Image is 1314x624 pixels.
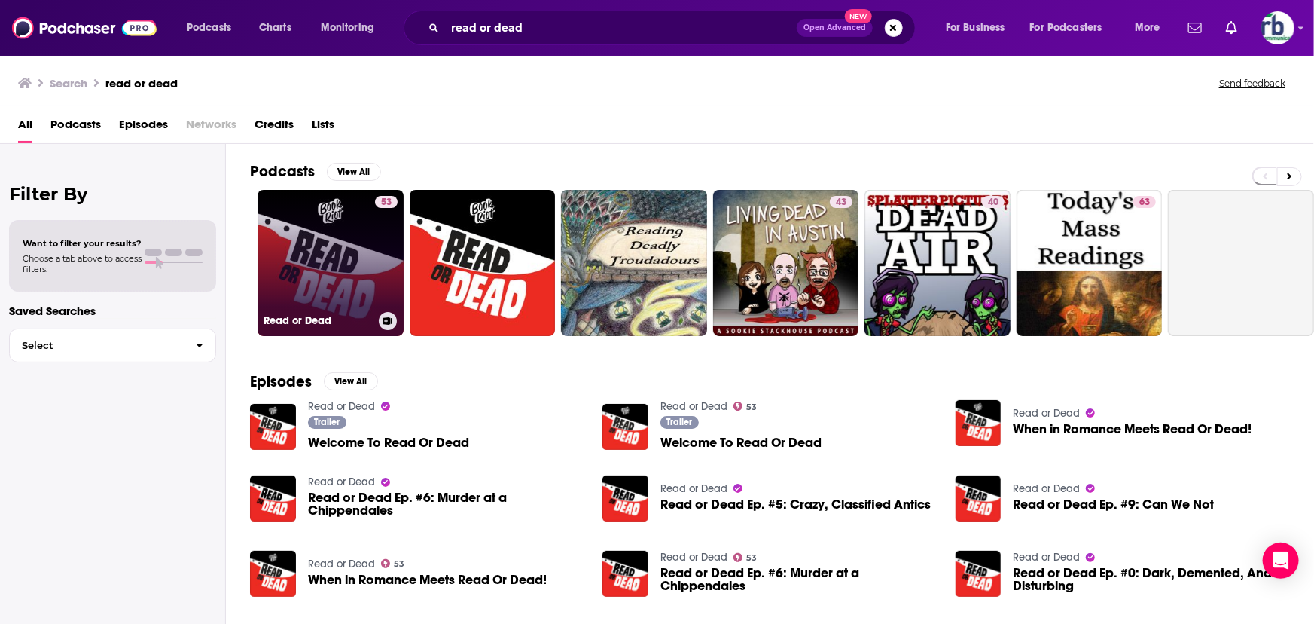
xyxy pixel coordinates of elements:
[1139,195,1150,210] span: 63
[660,551,727,564] a: Read or Dead
[1013,567,1290,592] a: Read or Dead Ep. #0: Dark, Demented, And Disturbing
[830,196,852,208] a: 43
[187,17,231,38] span: Podcasts
[797,19,873,37] button: Open AdvancedNew
[50,76,87,90] h3: Search
[836,195,846,210] span: 43
[308,436,469,449] a: Welcome To Read Or Dead
[250,372,312,391] h2: Episodes
[602,476,648,522] img: Read or Dead Ep. #5: Crazy, Classified Antics
[1261,11,1294,44] img: User Profile
[105,76,178,90] h3: read or dead
[445,16,797,40] input: Search podcasts, credits, & more...
[255,112,294,143] a: Credits
[375,196,398,208] a: 53
[660,567,937,592] a: Read or Dead Ep. #6: Murder at a Chippendales
[1182,15,1208,41] a: Show notifications dropdown
[324,372,378,390] button: View All
[660,498,931,511] a: Read or Dead Ep. #5: Crazy, Classified Antics
[1030,17,1102,38] span: For Podcasters
[50,112,101,143] a: Podcasts
[864,190,1011,336] a: 40
[10,341,184,350] span: Select
[602,551,648,597] a: Read or Dead Ep. #6: Murder at a Chippendales
[1220,15,1243,41] a: Show notifications dropdown
[23,238,142,249] span: Want to filter your results?
[9,329,216,362] button: Select
[1135,17,1160,38] span: More
[1261,11,1294,44] button: Show profile menu
[660,436,822,449] a: Welcome To Read Or Dead
[23,253,142,274] span: Choose a tab above to access filters.
[258,190,404,336] a: 53Read or Dead
[602,404,648,450] img: Welcome To Read Or Dead
[713,190,859,336] a: 43
[308,476,375,488] a: Read or Dead
[381,195,392,210] span: 53
[1017,190,1163,336] a: 63
[186,112,236,143] span: Networks
[1013,482,1080,495] a: Read or Dead
[250,372,378,391] a: EpisodesView All
[264,314,373,327] h3: Read or Dead
[249,16,300,40] a: Charts
[176,16,251,40] button: open menu
[250,476,296,522] img: Read or Dead Ep. #6: Murder at a Chippendales
[660,400,727,413] a: Read or Dead
[119,112,168,143] a: Episodes
[1013,551,1080,564] a: Read or Dead
[1261,11,1294,44] span: Logged in as johannarb
[314,418,340,427] span: Trailer
[9,304,216,318] p: Saved Searches
[308,491,585,517] a: Read or Dead Ep. #6: Murder at a Chippendales
[321,17,374,38] span: Monitoring
[956,400,1002,446] img: When in Romance Meets Read Or Dead!
[660,482,727,495] a: Read or Dead
[733,553,758,562] a: 53
[308,574,547,586] a: When in Romance Meets Read Or Dead!
[956,551,1002,597] img: Read or Dead Ep. #0: Dark, Demented, And Disturbing
[946,17,1005,38] span: For Business
[1133,196,1156,208] a: 63
[1020,16,1124,40] button: open menu
[9,183,216,205] h2: Filter By
[310,16,394,40] button: open menu
[381,559,405,568] a: 53
[956,476,1002,522] img: Read or Dead Ep. #9: Can We Not
[250,162,315,181] h2: Podcasts
[747,555,758,561] span: 53
[308,400,375,413] a: Read or Dead
[1013,423,1252,436] a: When in Romance Meets Read Or Dead!
[845,9,872,23] span: New
[1013,498,1214,511] a: Read or Dead Ep. #9: Can We Not
[747,404,758,411] span: 53
[250,162,381,181] a: PodcastsView All
[312,112,334,143] a: Lists
[988,195,998,210] span: 40
[935,16,1024,40] button: open menu
[12,14,157,42] img: Podchaser - Follow, Share and Rate Podcasts
[250,404,296,450] img: Welcome To Read Or Dead
[250,551,296,597] img: When in Romance Meets Read Or Dead!
[18,112,32,143] a: All
[259,17,291,38] span: Charts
